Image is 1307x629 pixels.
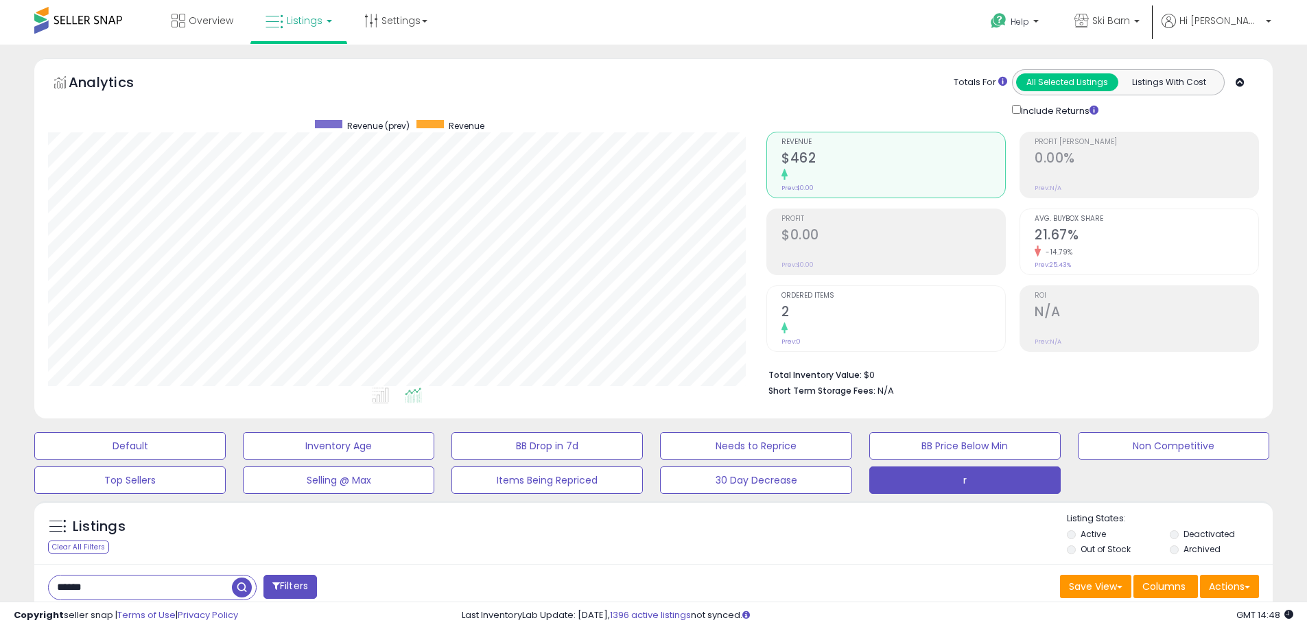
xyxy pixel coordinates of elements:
[1041,247,1073,257] small: -14.79%
[1118,73,1220,91] button: Listings With Cost
[869,432,1061,460] button: BB Price Below Min
[117,608,176,621] a: Terms of Use
[347,120,410,132] span: Revenue (prev)
[14,608,64,621] strong: Copyright
[451,432,643,460] button: BB Drop in 7d
[1081,543,1131,555] label: Out of Stock
[263,575,317,599] button: Filters
[449,120,484,132] span: Revenue
[869,466,1061,494] button: r
[781,215,1005,223] span: Profit
[990,12,1007,29] i: Get Help
[1035,292,1258,300] span: ROI
[73,517,126,536] h5: Listings
[34,432,226,460] button: Default
[14,609,238,622] div: seller snap | |
[1081,528,1106,540] label: Active
[243,466,434,494] button: Selling @ Max
[69,73,161,95] h5: Analytics
[1179,14,1262,27] span: Hi [PERSON_NAME]
[243,432,434,460] button: Inventory Age
[1184,528,1235,540] label: Deactivated
[660,432,851,460] button: Needs to Reprice
[768,369,862,381] b: Total Inventory Value:
[48,541,109,554] div: Clear All Filters
[1035,227,1258,246] h2: 21.67%
[980,2,1052,45] a: Help
[1067,512,1273,525] p: Listing States:
[768,366,1249,382] li: $0
[1035,139,1258,146] span: Profit [PERSON_NAME]
[1035,215,1258,223] span: Avg. Buybox Share
[1035,261,1071,269] small: Prev: 25.43%
[287,14,322,27] span: Listings
[610,608,691,621] a: 1396 active listings
[781,261,814,269] small: Prev: $0.00
[954,76,1007,89] div: Totals For
[878,384,894,397] span: N/A
[781,150,1005,169] h2: $462
[768,385,875,396] b: Short Term Storage Fees:
[1078,432,1269,460] button: Non Competitive
[1011,16,1029,27] span: Help
[1035,184,1061,192] small: Prev: N/A
[1060,575,1131,598] button: Save View
[781,227,1005,246] h2: $0.00
[660,466,851,494] button: 30 Day Decrease
[1142,580,1186,593] span: Columns
[781,304,1005,322] h2: 2
[781,139,1005,146] span: Revenue
[178,608,238,621] a: Privacy Policy
[1236,608,1293,621] span: 2025-08-14 14:48 GMT
[1035,337,1061,346] small: Prev: N/A
[34,466,226,494] button: Top Sellers
[1035,304,1258,322] h2: N/A
[1200,575,1259,598] button: Actions
[1002,102,1115,118] div: Include Returns
[1133,575,1198,598] button: Columns
[781,184,814,192] small: Prev: $0.00
[781,337,801,346] small: Prev: 0
[1184,543,1221,555] label: Archived
[462,609,1293,622] div: Last InventoryLab Update: [DATE], not synced.
[1092,14,1130,27] span: Ski Barn
[1016,73,1118,91] button: All Selected Listings
[189,14,233,27] span: Overview
[451,466,643,494] button: Items Being Repriced
[1035,150,1258,169] h2: 0.00%
[781,292,1005,300] span: Ordered Items
[1162,14,1271,45] a: Hi [PERSON_NAME]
